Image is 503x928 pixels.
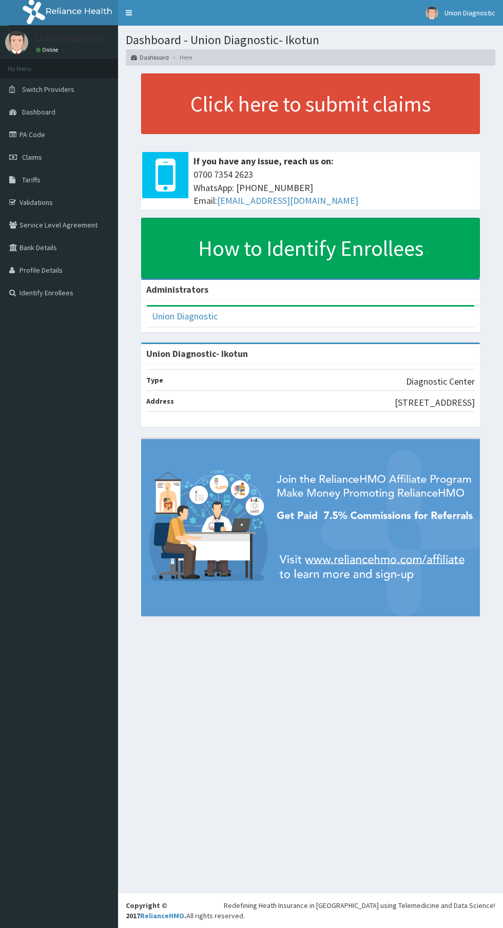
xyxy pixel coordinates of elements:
[146,375,163,385] b: Type
[146,396,174,406] b: Address
[141,73,480,134] a: Click here to submit claims
[22,85,74,94] span: Switch Providers
[22,153,42,162] span: Claims
[194,155,334,167] b: If you have any issue, reach us on:
[22,107,55,117] span: Dashboard
[194,168,475,207] span: 0700 7354 2623 WhatsApp: [PHONE_NUMBER] Email:
[152,310,218,322] a: Union Diagnostic
[36,33,104,43] p: Union Diagnostic
[170,53,192,62] li: Here
[406,375,475,388] p: Diagnostic Center
[146,348,248,359] strong: Union Diagnostic- Ikotun
[126,901,186,920] strong: Copyright © 2017 .
[131,53,169,62] a: Dashboard
[224,900,495,911] div: Redefining Heath Insurance in [GEOGRAPHIC_DATA] using Telemedicine and Data Science!
[395,396,475,409] p: [STREET_ADDRESS]
[126,33,495,47] h1: Dashboard - Union Diagnostic- Ikotun
[141,218,480,278] a: How to Identify Enrollees
[22,175,41,184] span: Tariffs
[146,283,208,295] b: Administrators
[444,8,495,17] span: Union Diagnostic
[141,439,480,616] img: provider-team-banner.png
[425,7,438,20] img: User Image
[140,911,184,920] a: RelianceHMO
[5,31,28,54] img: User Image
[217,195,358,206] a: [EMAIL_ADDRESS][DOMAIN_NAME]
[36,46,61,53] a: Online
